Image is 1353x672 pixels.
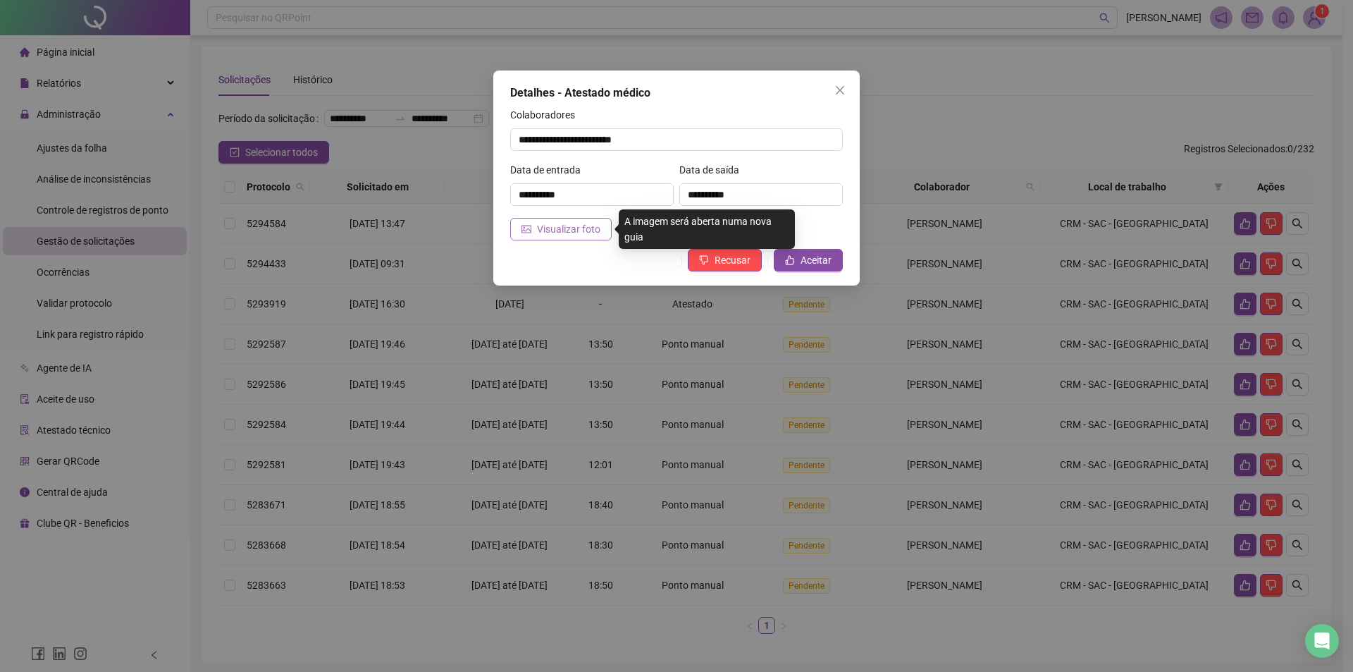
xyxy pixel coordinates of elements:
[679,162,748,178] label: Data de saída
[510,85,843,102] div: Detalhes - Atestado médico
[521,224,531,234] span: picture
[715,252,750,268] span: Recusar
[510,218,612,240] button: Visualizar foto
[688,249,762,271] button: Recusar
[829,79,851,102] button: Close
[801,252,832,268] span: Aceitar
[510,162,590,178] label: Data de entrada
[785,255,795,265] span: like
[510,107,584,123] label: Colaboradores
[537,221,600,237] span: Visualizar foto
[1305,624,1339,658] div: Open Intercom Messenger
[699,255,709,265] span: dislike
[834,85,846,96] span: close
[774,249,843,271] button: Aceitar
